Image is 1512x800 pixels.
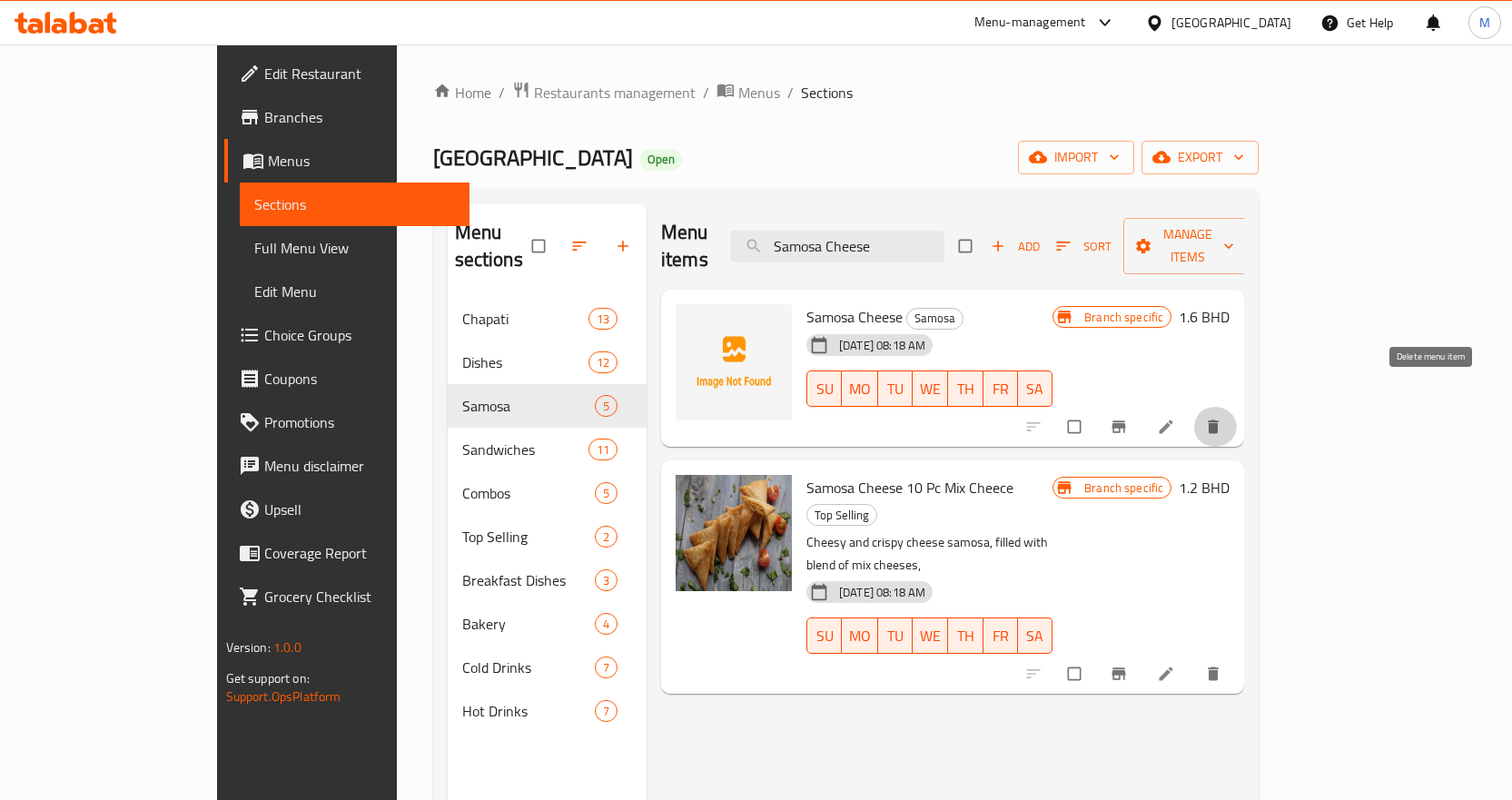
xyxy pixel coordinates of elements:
span: Get support on: [226,667,310,690]
button: TH [948,370,983,407]
span: export [1156,146,1244,169]
span: Promotions [264,411,455,433]
span: Add item [986,232,1044,261]
span: Sort items [1044,232,1123,261]
a: Upsell [224,488,469,531]
span: MO [849,623,871,649]
span: Chapati [462,308,588,330]
span: Manage items [1138,223,1238,269]
div: items [595,395,618,417]
a: Branches [224,95,469,139]
p: Cheesy and crispy cheese samosa, filled with blend of mix cheeses, [806,531,1052,577]
span: Restaurants management [534,82,696,104]
span: 7 [596,659,617,677]
span: Top Selling [807,505,876,526]
a: Sections [240,183,469,226]
button: MO [842,617,878,654]
div: items [595,482,618,504]
a: Coverage Report [224,531,469,575]
span: TH [955,376,975,402]
div: Cold Drinks7 [448,646,647,689]
span: Breakfast Dishes [462,569,595,591]
div: Chapati13 [448,297,647,341]
span: Full Menu View [254,237,455,259]
li: / [499,82,505,104]
span: Coupons [264,368,455,390]
span: Sandwiches [462,439,588,460]
h6: 1.2 BHD [1179,475,1230,500]
a: Edit Menu [240,270,469,313]
span: [DATE] 08:18 AM [832,337,933,354]
button: Manage items [1123,218,1252,274]
a: Edit menu item [1157,665,1179,683]
div: Sandwiches11 [448,428,647,471]
button: SU [806,370,842,407]
span: SU [815,623,835,649]
span: Branches [264,106,455,128]
a: Choice Groups [224,313,469,357]
button: import [1018,141,1134,174]
span: 5 [596,398,617,415]
span: Menus [268,150,455,172]
span: Version: [226,636,271,659]
span: 7 [596,703,617,720]
span: Grocery Checklist [264,586,455,607]
span: [DATE] 08:18 AM [832,584,933,601]
h2: Menu items [661,219,708,273]
span: Edit Restaurant [264,63,455,84]
span: 12 [589,354,617,371]
a: Coupons [224,357,469,400]
button: TH [948,617,983,654]
span: MO [849,376,871,402]
li: / [787,82,794,104]
span: 2 [596,528,617,546]
button: TU [878,370,913,407]
span: [GEOGRAPHIC_DATA] [433,137,633,178]
span: Add [991,236,1040,257]
span: Bakery [462,613,595,635]
div: Top Selling [806,504,877,526]
span: Sections [254,193,455,215]
span: Samosa [907,308,963,329]
span: Hot Drinks [462,700,595,722]
div: items [595,657,618,678]
span: WE [920,623,941,649]
div: Dishes12 [448,341,647,384]
button: Branch-specific-item [1099,407,1142,447]
button: Branch-specific-item [1099,654,1142,694]
button: SA [1018,370,1052,407]
h2: Menu sections [455,219,532,273]
button: SU [806,617,842,654]
div: items [588,439,618,460]
nav: Menu sections [448,290,647,740]
span: Menus [738,82,780,104]
a: Grocery Checklist [224,575,469,618]
span: Select to update [1057,410,1095,444]
a: Menus [224,139,469,183]
span: Dishes [462,351,588,373]
div: items [595,700,618,722]
button: delete [1193,654,1237,694]
div: [GEOGRAPHIC_DATA] [1171,13,1291,33]
button: FR [983,617,1018,654]
span: Menu disclaimer [264,455,455,477]
span: Cold Drinks [462,657,595,678]
div: Menu-management [974,12,1086,34]
span: SU [815,376,835,402]
span: Sort [1056,236,1112,257]
div: Samosa5 [448,384,647,428]
button: delete [1193,407,1237,447]
span: FR [991,376,1011,402]
span: TU [885,376,905,402]
img: Samosa Cheese 10 Pc Mix Cheece [676,475,792,591]
span: FR [991,623,1011,649]
button: MO [842,370,878,407]
span: Coverage Report [264,542,455,564]
span: 3 [596,572,617,589]
button: Add section [603,226,647,266]
span: 13 [589,311,617,328]
div: items [595,613,618,635]
button: WE [913,617,948,654]
span: 1.0.0 [273,636,301,659]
